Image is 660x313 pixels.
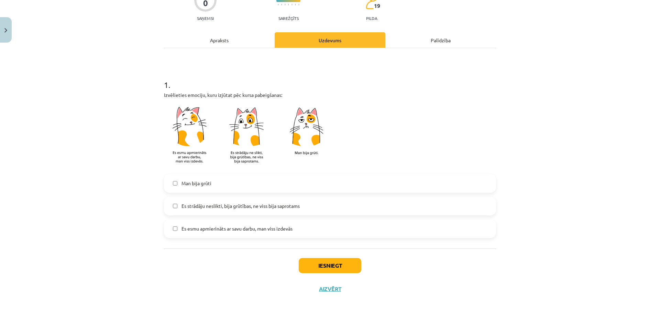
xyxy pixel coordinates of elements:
[181,202,300,210] span: Es strādāju neslikti, bija grūtības, ne viss bija saprotams
[4,28,7,33] img: icon-close-lesson-0947bae3869378f0d4975bcd49f059093ad1ed9edebbc8119c70593378902aed.svg
[299,258,361,273] button: Iesniegt
[291,4,292,5] img: icon-short-line-57e1e144782c952c97e751825c79c345078a6d821885a25fce030b3d8c18986b.svg
[194,16,217,21] p: Saņemsi
[317,286,343,292] button: Aizvērt
[164,32,275,48] div: Apraksts
[385,32,496,48] div: Palīdzība
[281,4,282,5] img: icon-short-line-57e1e144782c952c97e751825c79c345078a6d821885a25fce030b3d8c18986b.svg
[181,225,293,232] span: Es esmu apmierināts ar savu darbu, man viss izdevās
[164,91,496,99] p: Izvēlieties emociju, kuru izjūtat pēc kursa pabeigšanas:
[173,204,177,208] input: Es strādāju neslikti, bija grūtības, ne viss bija saprotams
[181,180,211,187] span: Man bija grūti
[164,68,496,89] h1: 1 .
[366,16,377,21] p: pilda
[374,3,380,9] span: 19
[298,4,299,5] img: icon-short-line-57e1e144782c952c97e751825c79c345078a6d821885a25fce030b3d8c18986b.svg
[275,32,385,48] div: Uzdevums
[173,181,177,186] input: Man bija grūti
[288,4,289,5] img: icon-short-line-57e1e144782c952c97e751825c79c345078a6d821885a25fce030b3d8c18986b.svg
[173,226,177,231] input: Es esmu apmierināts ar savu darbu, man viss izdevās
[295,4,296,5] img: icon-short-line-57e1e144782c952c97e751825c79c345078a6d821885a25fce030b3d8c18986b.svg
[278,16,299,21] p: Sarežģīts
